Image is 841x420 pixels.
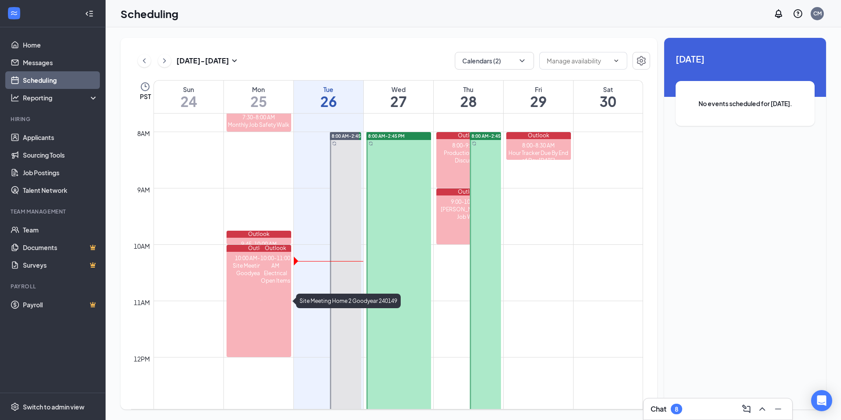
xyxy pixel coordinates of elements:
[773,8,784,19] svg: Notifications
[811,390,832,411] div: Open Intercom Messenger
[813,10,822,17] div: CM
[260,245,291,252] div: Outlook
[227,231,291,238] div: Outlook
[227,114,291,121] div: 7:30-8:00 AM
[294,85,363,94] div: Tue
[675,405,678,413] div: 8
[11,115,96,123] div: Hiring
[296,294,401,308] div: Site Meeting Home 2 Goodyear 240149
[260,254,291,269] div: 10:00-11:00 AM
[436,142,501,149] div: 8:00-9:00 AM
[227,121,291,129] div: Monthly Job Safety Walk
[771,402,785,416] button: Minimize
[504,94,573,109] h1: 29
[574,94,643,109] h1: 30
[154,81,223,113] a: August 24, 2025
[741,404,752,414] svg: ComposeMessage
[364,94,433,109] h1: 27
[138,54,151,67] button: ChevronLeft
[140,81,150,92] svg: Clock
[633,52,650,70] button: Settings
[613,57,620,64] svg: ChevronDown
[504,85,573,94] div: Fri
[224,94,293,109] h1: 25
[574,81,643,113] a: August 30, 2025
[224,85,293,94] div: Mon
[332,133,368,139] span: 8:00 AM-2:45 PM
[636,55,647,66] svg: Settings
[547,56,609,66] input: Manage availability
[332,141,336,146] svg: Sync
[23,164,98,181] a: Job Postings
[121,6,179,21] h1: Scheduling
[11,93,19,102] svg: Analysis
[504,81,573,113] a: August 29, 2025
[23,256,98,274] a: SurveysCrown
[140,55,149,66] svg: ChevronLeft
[739,402,753,416] button: ComposeMessage
[436,132,501,139] div: Outlook
[294,81,363,113] a: August 26, 2025
[506,142,571,149] div: 8:00-8:30 AM
[23,93,99,102] div: Reporting
[793,8,803,19] svg: QuestionInfo
[11,283,96,290] div: Payroll
[436,206,501,221] div: [PERSON_NAME] Way Job Walk
[773,404,783,414] svg: Minimize
[135,129,152,138] div: 8am
[369,141,373,146] svg: Sync
[364,85,433,94] div: Wed
[23,221,98,239] a: Team
[506,132,571,139] div: Outlook
[294,94,363,109] h1: 26
[368,133,405,139] span: 8:00 AM-2:45 PM
[154,94,223,109] h1: 24
[85,9,94,18] svg: Collapse
[11,402,19,411] svg: Settings
[176,56,229,66] h3: [DATE] - [DATE]
[23,36,98,54] a: Home
[574,85,643,94] div: Sat
[140,92,151,101] span: PST
[132,298,152,307] div: 11am
[693,99,797,108] span: No events scheduled for [DATE].
[229,55,240,66] svg: SmallChevronDown
[364,81,433,113] a: August 27, 2025
[436,188,501,195] div: Outlook
[455,52,534,70] button: Calendars (2)ChevronDown
[23,402,84,411] div: Switch to admin view
[135,185,152,195] div: 9am
[23,181,98,199] a: Talent Network
[676,52,815,66] span: [DATE]
[23,54,98,71] a: Messages
[10,9,18,18] svg: WorkstreamLogo
[472,141,476,146] svg: Sync
[436,149,501,164] div: Production Reports Discussion
[160,55,169,66] svg: ChevronRight
[434,81,503,113] a: August 28, 2025
[158,54,171,67] button: ChevronRight
[227,240,291,248] div: 9:45-10:00 AM
[227,262,291,277] div: Site Meeting Home 2 Goodyear 240149
[651,404,666,414] h3: Chat
[434,94,503,109] h1: 28
[132,241,152,251] div: 10am
[23,296,98,313] a: PayrollCrown
[227,245,291,252] div: Outlook
[434,85,503,94] div: Thu
[518,56,527,65] svg: ChevronDown
[23,71,98,89] a: Scheduling
[757,404,768,414] svg: ChevronUp
[227,254,291,262] div: 10:00 AM-12:00 PM
[23,239,98,256] a: DocumentsCrown
[132,354,152,364] div: 12pm
[154,85,223,94] div: Sun
[23,129,98,146] a: Applicants
[23,146,98,164] a: Sourcing Tools
[260,269,291,284] div: Electrical Open Items
[506,149,571,164] div: Hour Tracker Due By End of Day [DATE]
[755,402,769,416] button: ChevronUp
[436,198,501,206] div: 9:00-10:00 AM
[472,133,508,139] span: 8:00 AM-2:45 PM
